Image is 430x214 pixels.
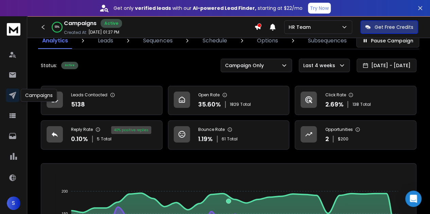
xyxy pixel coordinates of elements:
p: Options [257,37,278,45]
p: 99 % [55,25,59,29]
div: 40 % positive replies [111,126,151,134]
p: Subsequences [308,37,347,45]
a: Leads [94,33,117,49]
button: Get Free Credits [360,20,418,34]
a: Schedule [199,33,231,49]
h1: Campaigns [64,19,97,27]
div: Campaigns [21,89,57,102]
a: Subsequences [304,33,351,49]
p: Click Rate [325,92,346,98]
a: Click Rate2.69%138Total [295,86,416,115]
button: S [7,196,20,210]
p: Reply Rate [71,127,93,132]
span: 61 [222,136,226,142]
span: 138 [352,102,359,107]
a: Reply Rate0.10%5Total40% positive replies [41,120,162,150]
p: [DATE] 01:27 PM [88,30,119,35]
strong: AI-powered Lead Finder, [193,5,256,12]
span: Total [360,102,371,107]
p: 2 [325,134,329,144]
p: Sequences [143,37,172,45]
p: Leads Contacted [71,92,107,98]
button: Pause Campaign [356,34,419,47]
button: Try Now [308,3,331,14]
a: Sequences [139,33,176,49]
p: $ 200 [338,136,348,142]
span: Total [101,136,111,142]
button: [DATE] - [DATE] [357,59,416,72]
p: Leads [98,37,113,45]
span: Total [240,102,251,107]
p: Last 4 weeks [303,62,338,69]
a: Open Rate35.60%1829Total [168,86,290,115]
a: Analytics [38,33,72,49]
p: Campaign Only [225,62,266,69]
p: Opportunities [325,127,352,132]
a: Options [253,33,282,49]
p: 2.69 % [325,100,343,109]
img: logo [7,23,20,36]
a: Opportunities2$200 [295,120,416,150]
a: Leads Contacted5138 [41,86,162,115]
p: Schedule [203,37,227,45]
span: 5 [97,136,100,142]
tspan: 200 [62,189,68,193]
p: Analytics [42,37,68,45]
span: Total [227,136,238,142]
a: Bounce Rate1.19%61Total [168,120,290,150]
div: Active [61,62,78,69]
p: 35.60 % [198,100,221,109]
p: Open Rate [198,92,220,98]
p: 1.19 % [198,134,213,144]
p: 5138 [71,100,85,109]
p: Status: [41,62,57,69]
div: Active [101,19,122,28]
p: Try Now [310,5,329,12]
div: Open Intercom Messenger [405,191,422,207]
strong: verified leads [135,5,171,12]
p: HR Team [289,24,313,31]
p: Bounce Rate [198,127,225,132]
p: Get only with our starting at $22/mo [114,5,303,12]
p: Created At: [64,30,87,35]
p: Get Free Credits [375,24,413,31]
p: 0.10 % [71,134,88,144]
span: 1829 [230,102,239,107]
